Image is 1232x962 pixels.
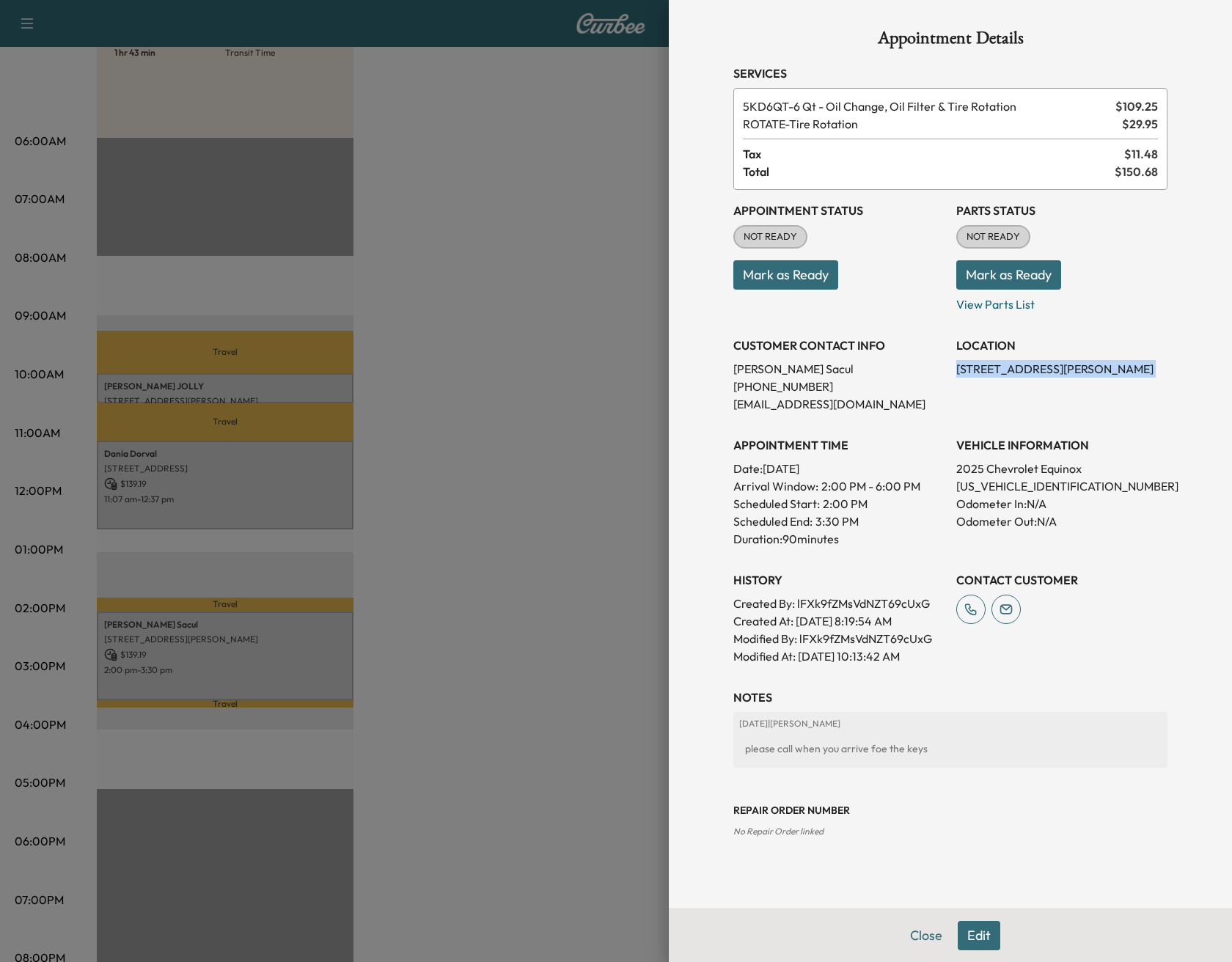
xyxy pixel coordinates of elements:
[956,360,1167,378] p: [STREET_ADDRESS][PERSON_NAME]
[739,718,1162,730] p: [DATE] | [PERSON_NAME]
[733,202,945,219] h3: Appointment Status
[733,630,945,647] p: Modified By : lFXk9fZMsVdNZT69cUxG
[733,477,945,495] p: Arrival Window:
[733,495,820,513] p: Scheduled Start:
[743,98,1110,115] span: 6 Qt - Oil Change, Oil Filter & Tire Rotation
[733,378,945,395] p: [PHONE_NUMBER]
[733,826,824,837] span: No Repair Order linked
[956,571,1167,589] h3: CONTACT CUSTOMER
[733,29,1167,53] h1: Appointment Details
[733,803,1167,818] h3: Repair Order number
[733,395,945,413] p: [EMAIL_ADDRESS][DOMAIN_NAME]
[956,337,1167,354] h3: LOCATION
[733,260,838,290] button: Mark as Ready
[956,260,1061,290] button: Mark as Ready
[1122,115,1158,133] span: $ 29.95
[735,230,806,244] span: NOT READY
[733,530,945,548] p: Duration: 90 minutes
[956,460,1167,477] p: 2025 Chevrolet Equinox
[733,360,945,378] p: [PERSON_NAME] Sacul
[743,115,1116,133] span: Tire Rotation
[956,477,1167,495] p: [US_VEHICLE_IDENTIFICATION_NUMBER]
[739,735,1162,762] div: please call when you arrive foe the keys
[1115,163,1158,180] span: $ 150.68
[958,921,1000,950] button: Edit
[956,495,1167,513] p: Odometer In: N/A
[733,689,1167,706] h3: NOTES
[901,921,952,950] button: Close
[1115,98,1158,115] span: $ 109.25
[733,460,945,477] p: Date: [DATE]
[733,595,945,612] p: Created By : lFXk9fZMsVdNZT69cUxG
[733,513,813,530] p: Scheduled End:
[733,647,945,665] p: Modified At : [DATE] 10:13:42 AM
[743,145,1124,163] span: Tax
[733,612,945,630] p: Created At : [DATE] 8:19:54 AM
[733,571,945,589] h3: History
[956,513,1167,530] p: Odometer Out: N/A
[1124,145,1158,163] span: $ 11.48
[956,436,1167,454] h3: VEHICLE INFORMATION
[733,337,945,354] h3: CUSTOMER CONTACT INFO
[821,477,920,495] span: 2:00 PM - 6:00 PM
[958,230,1029,244] span: NOT READY
[956,202,1167,219] h3: Parts Status
[815,513,859,530] p: 3:30 PM
[823,495,868,513] p: 2:00 PM
[743,163,1115,180] span: Total
[733,65,1167,82] h3: Services
[956,290,1167,313] p: View Parts List
[733,436,945,454] h3: APPOINTMENT TIME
